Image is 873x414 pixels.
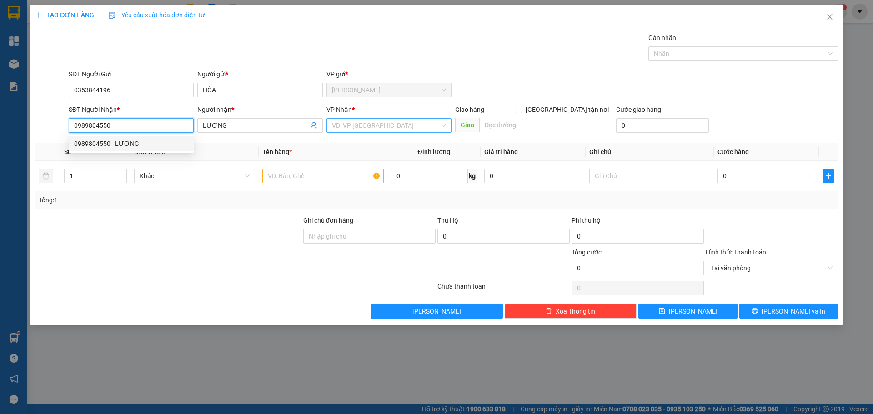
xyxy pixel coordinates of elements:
[109,11,205,19] span: Yêu cầu xuất hóa đơn điện tử
[197,69,322,79] div: Người gửi
[418,148,450,155] span: Định lượng
[823,169,834,183] button: plus
[326,69,452,79] div: VP gửi
[69,69,194,79] div: SĐT Người Gửi
[826,13,833,20] span: close
[437,217,458,224] span: Thu Hộ
[310,122,317,129] span: user-add
[484,148,518,155] span: Giá trị hàng
[262,148,292,155] span: Tên hàng
[546,308,552,315] span: delete
[739,304,838,319] button: printer[PERSON_NAME] và In
[505,304,637,319] button: deleteXóa Thông tin
[35,11,94,19] span: TẠO ĐƠN HÀNG
[35,12,41,18] span: plus
[586,143,714,161] th: Ghi chú
[522,105,612,115] span: [GEOGRAPHIC_DATA] tận nơi
[638,304,737,319] button: save[PERSON_NAME]
[479,118,612,132] input: Dọc đường
[412,306,461,316] span: [PERSON_NAME]
[134,148,168,155] span: Đơn vị tính
[648,34,676,41] label: Gán nhãn
[371,304,503,319] button: [PERSON_NAME]
[197,105,322,115] div: Người nhận
[332,83,446,97] span: Cao Tốc
[39,195,337,205] div: Tổng: 1
[556,306,595,316] span: Xóa Thông tin
[468,169,477,183] span: kg
[711,261,833,275] span: Tại văn phòng
[484,169,582,183] input: 0
[140,169,250,183] span: Khác
[39,169,53,183] button: delete
[455,106,484,113] span: Giao hàng
[717,148,749,155] span: Cước hàng
[817,5,843,30] button: Close
[69,105,194,115] div: SĐT Người Nhận
[436,281,571,297] div: Chưa thanh toán
[706,249,766,256] label: Hình thức thanh toán
[616,118,709,133] input: Cước giao hàng
[752,308,758,315] span: printer
[455,118,479,132] span: Giao
[659,308,665,315] span: save
[616,106,661,113] label: Cước giao hàng
[303,229,436,244] input: Ghi chú đơn hàng
[669,306,717,316] span: [PERSON_NAME]
[109,12,116,19] img: icon
[762,306,825,316] span: [PERSON_NAME] và In
[303,217,353,224] label: Ghi chú đơn hàng
[589,169,710,183] input: Ghi Chú
[572,249,602,256] span: Tổng cước
[572,215,704,229] div: Phí thu hộ
[262,169,383,183] input: VD: Bàn, Ghế
[326,106,352,113] span: VP Nhận
[823,172,834,180] span: plus
[64,148,71,155] span: SL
